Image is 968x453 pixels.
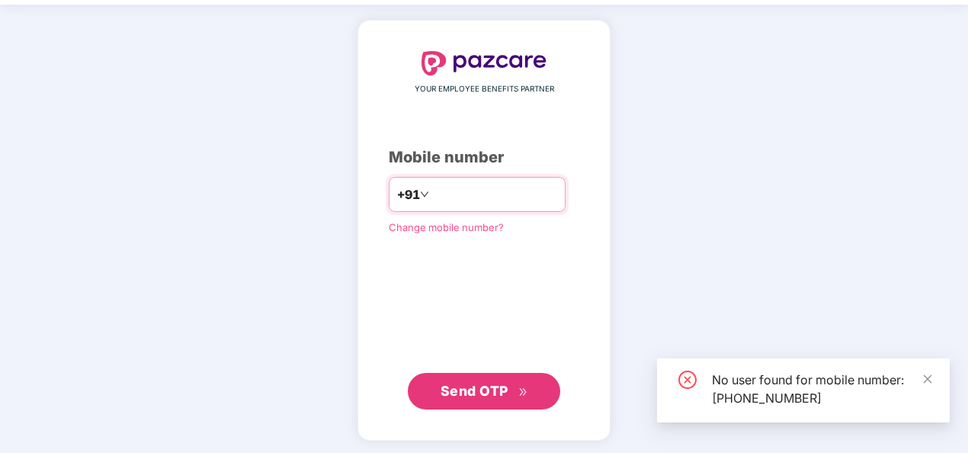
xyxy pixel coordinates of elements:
div: Mobile number [389,146,579,169]
span: down [420,190,429,199]
div: No user found for mobile number: [PHONE_NUMBER] [712,371,931,407]
span: close [922,374,933,384]
span: +91 [397,185,420,204]
span: YOUR EMPLOYEE BENEFITS PARTNER [415,83,554,95]
a: Change mobile number? [389,221,504,233]
span: close-circle [678,371,697,389]
span: double-right [518,387,528,397]
button: Send OTPdouble-right [408,373,560,410]
img: logo [421,51,547,75]
span: Send OTP [441,383,508,399]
